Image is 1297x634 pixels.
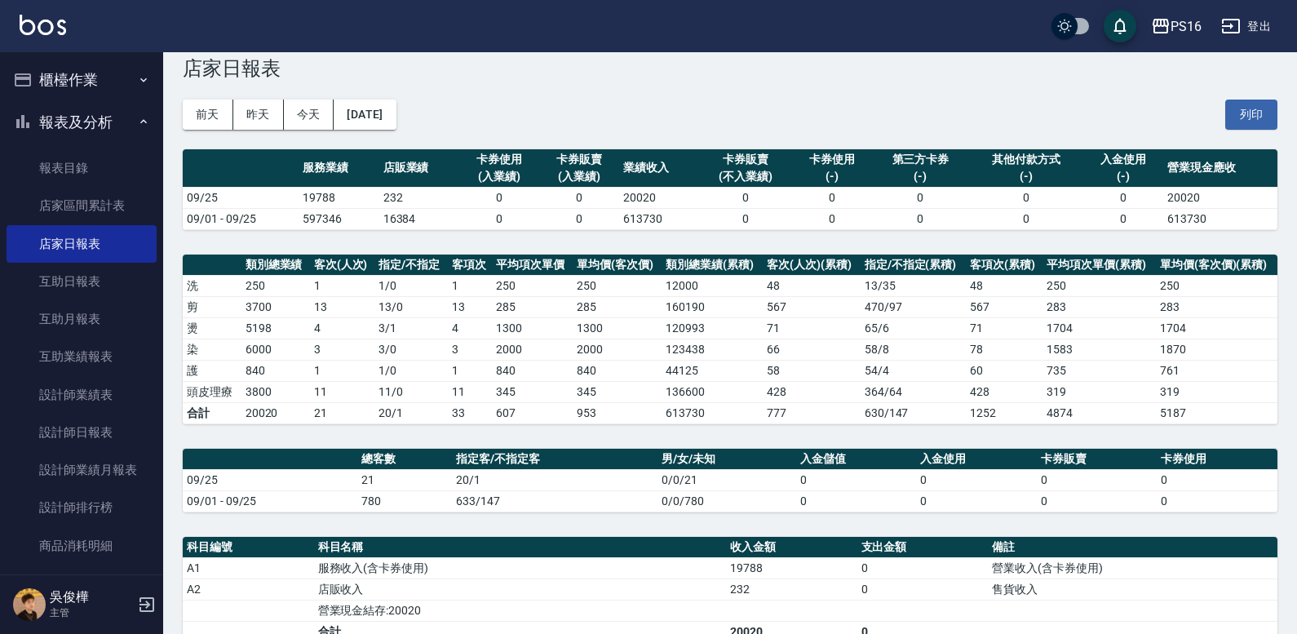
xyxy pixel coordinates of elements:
td: 1252 [966,402,1042,423]
td: 20020 [619,187,699,208]
td: 44125 [662,360,763,381]
td: 953 [573,402,662,423]
div: 入金使用 [1087,151,1159,168]
div: (-) [1087,168,1159,185]
td: 283 [1156,296,1277,317]
td: 0 [459,208,539,229]
td: 0 [700,208,792,229]
td: 48 [763,275,861,296]
td: 136600 [662,381,763,402]
td: 613730 [662,402,763,423]
td: 319 [1156,381,1277,402]
div: 第三方卡券 [876,151,965,168]
td: 20020 [241,402,310,423]
td: 364 / 64 [861,381,966,402]
td: 服務收入(含卡券使用) [314,557,726,579]
th: 服務業績 [299,149,378,188]
table: a dense table [183,449,1277,512]
td: 09/25 [183,187,299,208]
td: 250 [573,275,662,296]
td: 250 [1156,275,1277,296]
div: 卡券販賣 [543,151,615,168]
td: 0 [872,208,969,229]
td: 19788 [726,557,857,579]
td: 607 [492,402,573,423]
td: 3 / 0 [374,339,447,360]
td: 71 [763,317,861,339]
td: 250 [1042,275,1156,296]
td: 洗 [183,275,241,296]
td: 11 [310,381,375,402]
td: 16384 [379,208,459,229]
td: 0 [1037,490,1158,512]
th: 支出金額 [857,537,989,558]
div: (-) [796,168,868,185]
button: PS16 [1144,10,1208,43]
td: 09/01 - 09/25 [183,208,299,229]
th: 卡券販賣 [1037,449,1158,470]
a: 設計師業績月報表 [7,451,157,489]
td: 65 / 6 [861,317,966,339]
td: 頭皮理療 [183,381,241,402]
td: 售貨收入 [988,579,1277,600]
h3: 店家日報表 [183,57,1277,80]
th: 客項次 [448,255,493,276]
td: 剪 [183,296,241,317]
td: 護 [183,360,241,381]
button: 登出 [1215,11,1277,42]
td: 232 [726,579,857,600]
td: 0 [916,490,1037,512]
td: 1 / 0 [374,360,447,381]
td: 4 [310,317,375,339]
td: 1 [448,275,493,296]
td: 123438 [662,339,763,360]
th: 備註 [988,537,1277,558]
td: 1 [448,360,493,381]
td: 4 [448,317,493,339]
td: 3 [448,339,493,360]
td: 2000 [492,339,573,360]
a: 設計師業績表 [7,376,157,414]
td: 0 [539,187,619,208]
td: 09/25 [183,469,357,490]
a: 報表目錄 [7,149,157,187]
td: 1 / 0 [374,275,447,296]
td: 250 [492,275,573,296]
td: 66 [763,339,861,360]
table: a dense table [183,255,1277,424]
th: 入金使用 [916,449,1037,470]
td: 613730 [1163,208,1277,229]
button: 列印 [1225,100,1277,130]
td: 09/01 - 09/25 [183,490,357,512]
td: 1704 [1156,317,1277,339]
td: 20/1 [452,469,657,490]
a: 店家區間累計表 [7,187,157,224]
td: 21 [357,469,452,490]
td: 0 [459,187,539,208]
td: 567 [763,296,861,317]
td: 470 / 97 [861,296,966,317]
td: 2000 [573,339,662,360]
td: 0 [539,208,619,229]
th: 指定客/不指定客 [452,449,657,470]
div: 卡券販賣 [704,151,788,168]
td: 0 [1157,469,1277,490]
div: (不入業績) [704,168,788,185]
th: 指定/不指定 [374,255,447,276]
td: 0 [796,490,917,512]
table: a dense table [183,149,1277,230]
td: 840 [573,360,662,381]
a: 店家日報表 [7,225,157,263]
td: 597346 [299,208,378,229]
th: 類別總業績(累積) [662,255,763,276]
th: 類別總業績 [241,255,310,276]
th: 入金儲值 [796,449,917,470]
td: 567 [966,296,1042,317]
th: 營業現金應收 [1163,149,1277,188]
a: 互助月報表 [7,300,157,338]
button: 前天 [183,100,233,130]
img: Logo [20,15,66,35]
th: 男/女/未知 [657,449,796,470]
div: 卡券使用 [463,151,535,168]
th: 客次(人次)(累積) [763,255,861,276]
